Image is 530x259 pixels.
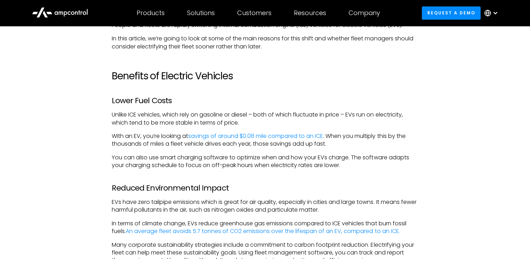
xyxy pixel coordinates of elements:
[137,9,165,17] div: Products
[112,184,418,193] h3: Reduced Environmental Impact
[237,9,271,17] div: Customers
[187,9,215,17] div: Solutions
[349,9,380,17] div: Company
[112,154,418,170] p: You can also use smart charging software to optimize when and how your EVs charge. The software a...
[112,111,418,127] p: Unlike ICE vehicles, which rely on gasoline or diesel – both of which fluctuate in price – EVs ru...
[112,96,418,105] h3: Lower Fuel Costs
[188,132,323,140] a: savings of around $0.08 mile compared to an ICE
[294,9,326,17] div: Resources
[126,227,400,235] a: An average fleet avoids 5.7 tonnes of CO2 emissions over the lifespan of an EV, compared to an ICE.
[112,220,418,235] p: In terms of climate change, EVs reduce greenhouse gas emissions compared to ICE vehicles that bur...
[112,198,418,214] p: EVs have zero tailpipe emissions which is great for air quality, especially in cities and large t...
[422,6,481,19] a: Request a demo
[112,35,418,51] p: In this article, we’re going to look at some of the main reasons for this shift and whether fleet...
[112,70,418,82] h2: Benefits of Electric Vehicles
[112,132,418,148] p: With an EV, you’re looking at . When you multiply this by the thousands of miles a fleet vehicle ...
